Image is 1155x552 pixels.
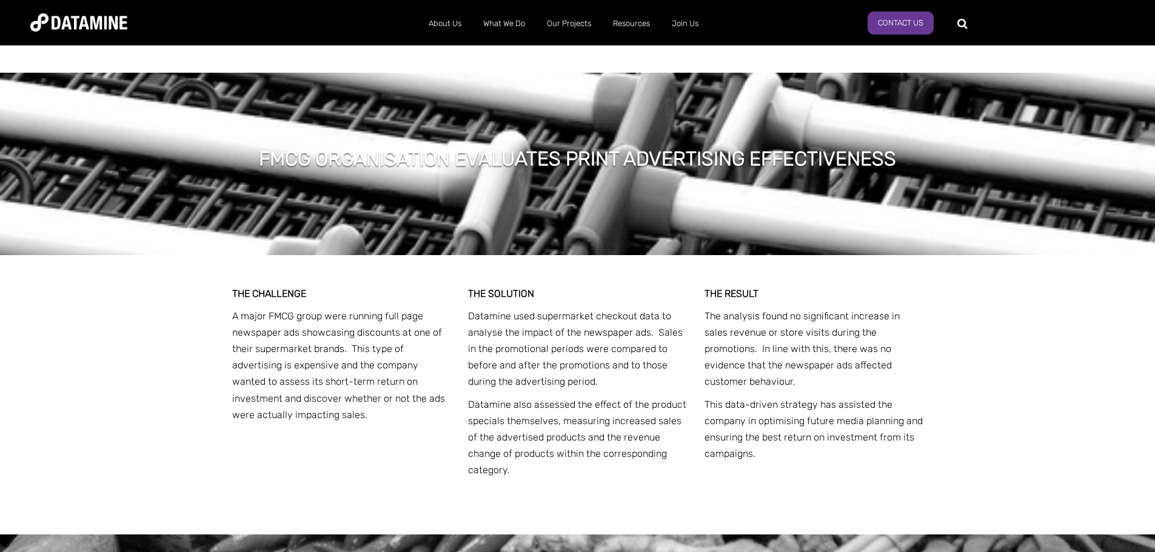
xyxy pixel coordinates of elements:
[232,288,306,299] strong: THE CHALLENGE
[30,13,127,32] img: Datamine
[468,308,687,390] p: Datamine used supermarket checkout data to analyse the impact of the newspaper ads. Sales in the ...
[468,396,687,479] p: Datamine also assessed the effect of the product specials themselves, measuring increased sales o...
[259,145,896,172] h1: FMCG ORGANISATION EVALUATES PRINT ADVERTISING EFFECTIVENESS
[705,308,923,390] p: The analysis found no significant increase in sales revenue or store visits during the promotions...
[232,310,445,421] span: A major FMCG group were running full page newspaper ads showcasing discounts at one of their supe...
[868,12,934,35] a: Contact Us
[468,288,534,299] strong: THE SOLUTION
[661,8,709,39] a: Join Us
[536,8,602,39] a: Our Projects
[602,8,661,39] a: Resources
[418,8,472,39] a: About Us
[705,288,758,299] strong: THE RESULT
[472,8,536,39] a: What We Do
[705,396,923,462] p: This data-driven strategy has assisted the company in optimising future media planning and ensuri...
